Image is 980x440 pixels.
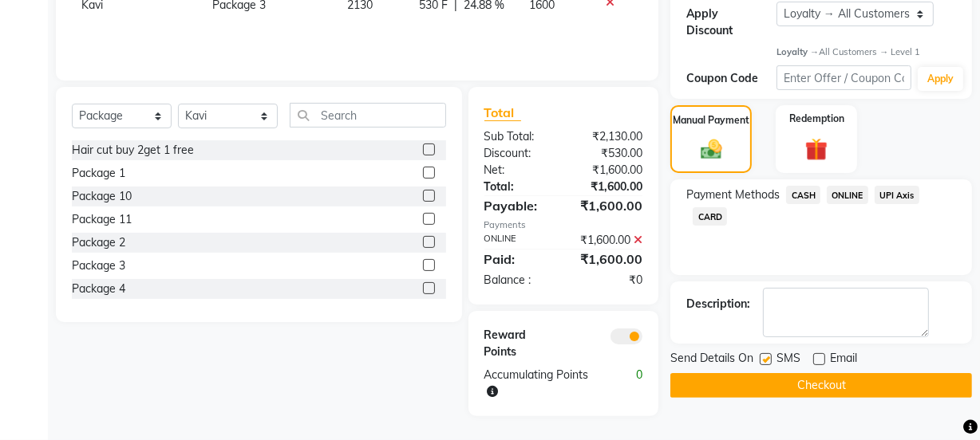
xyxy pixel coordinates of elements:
[563,272,654,289] div: ₹0
[776,45,956,59] div: All Customers → Level 1
[670,350,753,370] span: Send Details On
[670,373,972,398] button: Checkout
[563,179,654,195] div: ₹1,600.00
[827,186,868,204] span: ONLINE
[484,104,521,121] span: Total
[686,296,750,312] div: Description:
[789,112,844,126] label: Redemption
[673,113,749,128] label: Manual Payment
[686,6,776,39] div: Apply Discount
[563,162,654,179] div: ₹1,600.00
[563,196,654,215] div: ₹1,600.00
[776,350,800,370] span: SMS
[72,257,125,274] div: Package 3
[472,232,563,249] div: ONLINE
[472,196,563,215] div: Payable:
[472,327,563,360] div: Reward Points
[472,128,563,145] div: Sub Total:
[830,350,857,370] span: Email
[72,281,125,297] div: Package 4
[875,186,919,204] span: UPI Axis
[472,145,563,162] div: Discount:
[72,188,132,205] div: Package 10
[918,67,963,91] button: Apply
[563,249,654,269] div: ₹1,600.00
[563,232,654,249] div: ₹1,600.00
[290,103,446,128] input: Search
[472,179,563,195] div: Total:
[472,162,563,179] div: Net:
[563,128,654,145] div: ₹2,130.00
[72,165,125,182] div: Package 1
[72,234,125,251] div: Package 2
[786,186,820,204] span: CASH
[609,367,654,400] div: 0
[693,207,727,226] span: CARD
[686,187,780,203] span: Payment Methods
[686,70,776,87] div: Coupon Code
[472,249,563,269] div: Paid:
[472,272,563,289] div: Balance :
[776,65,911,90] input: Enter Offer / Coupon Code
[72,142,194,159] div: Hair cut buy 2get 1 free
[776,46,819,57] strong: Loyalty →
[472,367,610,400] div: Accumulating Points
[563,145,654,162] div: ₹530.00
[484,218,643,232] div: Payments
[694,137,729,162] img: _cash.svg
[72,211,132,228] div: Package 11
[798,136,835,163] img: _gift.svg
